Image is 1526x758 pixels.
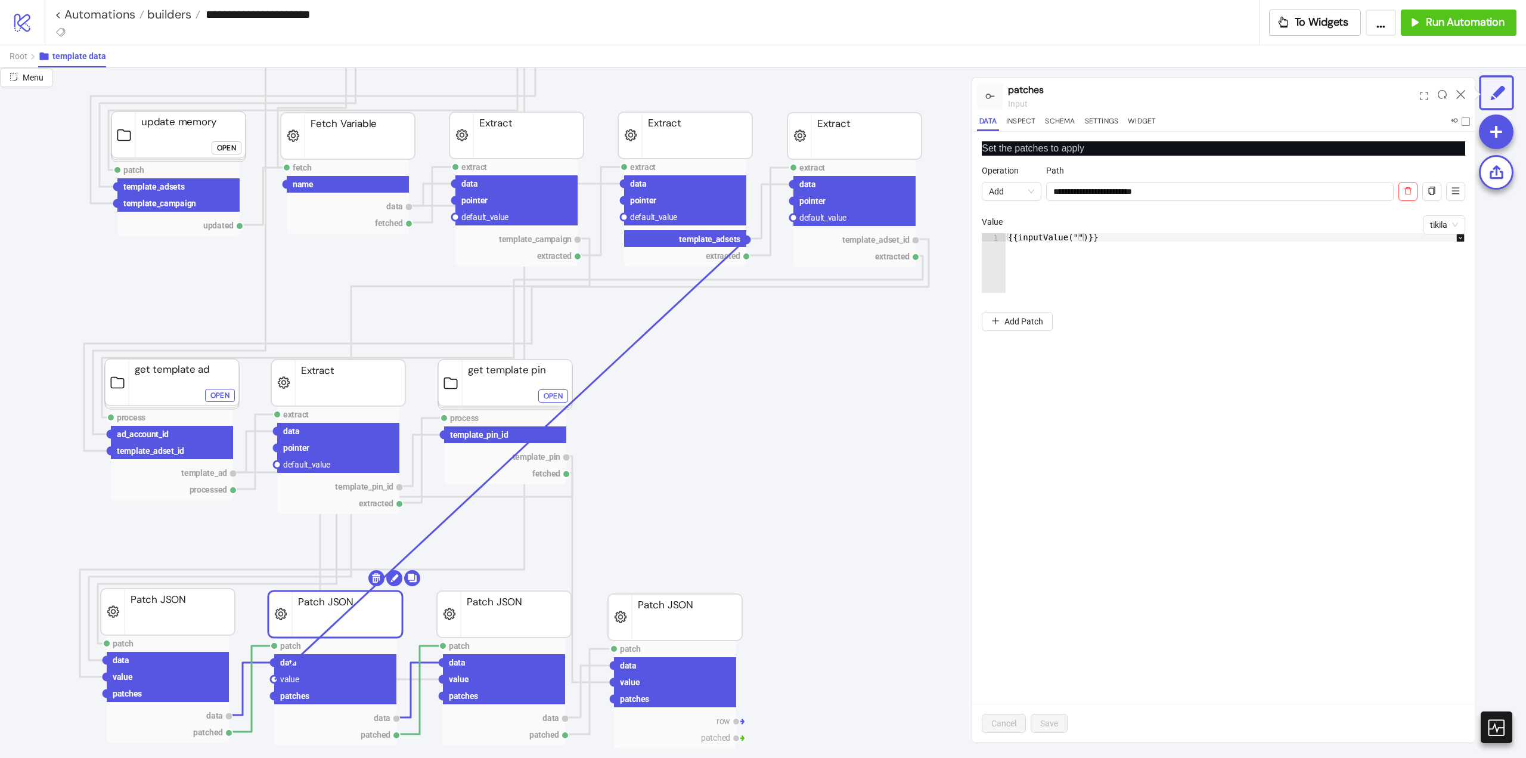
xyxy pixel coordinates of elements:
[117,413,145,422] text: process
[117,429,169,439] text: ad_account_id
[123,182,185,191] text: template_adsets
[982,312,1053,331] button: Add Patch
[982,164,1026,177] label: Operation
[450,413,479,423] text: process
[113,655,129,665] text: data
[799,180,816,189] text: data
[280,691,309,701] text: patches
[461,196,488,205] text: pointer
[1269,10,1361,36] button: To Widgets
[620,644,641,654] text: patch
[620,694,649,704] text: patches
[55,8,144,20] a: < Automations
[1404,187,1412,195] span: delete
[1366,10,1396,36] button: ...
[449,691,478,701] text: patches
[630,162,656,172] text: extract
[620,661,637,670] text: data
[842,235,910,245] text: template_adset_id
[1031,714,1068,733] button: Save
[991,317,1000,325] span: plus
[542,713,559,723] text: data
[717,716,730,726] text: row
[1428,187,1436,195] span: copy
[630,212,677,222] text: default_value
[280,658,297,667] text: data
[499,234,572,244] text: template_campaign
[280,675,299,684] text: value
[679,234,740,244] text: template_adsets
[293,180,314,189] text: name
[461,179,478,188] text: data
[1083,115,1121,131] button: Settings
[144,8,200,20] a: builders
[181,468,227,478] text: template_ad
[38,45,106,67] button: template data
[1451,187,1460,195] span: menu
[210,388,229,402] div: Open
[283,443,309,453] text: pointer
[52,51,106,61] span: template data
[1295,16,1349,29] span: To Widgets
[113,672,133,682] text: value
[982,141,1465,156] p: Set the patches to apply
[113,689,142,698] text: patches
[206,711,223,720] text: data
[283,426,300,436] text: data
[449,675,469,684] text: value
[513,452,561,462] text: template_pin
[982,233,1006,242] div: 1
[280,641,301,651] text: patch
[386,202,403,211] text: data
[630,196,656,205] text: pointer
[982,714,1026,733] button: Cancel
[374,713,390,723] text: data
[989,182,1034,200] span: Add
[1004,317,1043,326] span: Add Patch
[461,212,508,222] text: default_value
[10,45,38,67] button: Root
[630,179,647,188] text: data
[799,163,825,172] text: extract
[123,165,144,175] text: patch
[10,51,27,61] span: Root
[113,639,134,648] text: patch
[1004,115,1038,131] button: Inspect
[449,658,466,667] text: data
[1430,216,1458,234] span: tikila
[1046,182,1394,201] input: Operation Path Value
[449,641,470,651] text: patch
[10,73,18,81] span: radius-bottomright
[461,162,487,172] text: extract
[1125,115,1158,131] button: Widget
[1046,164,1072,177] label: Path
[117,446,184,456] text: template_adset_id
[212,141,241,154] button: Open
[217,141,236,154] div: Open
[1008,82,1415,97] div: patches
[205,389,235,402] button: Open
[450,430,508,440] text: template_pin_id
[544,389,563,403] div: Open
[1426,16,1505,29] span: Run Automation
[23,73,44,82] span: Menu
[538,389,568,403] button: Open
[283,460,330,469] text: default_value
[799,196,826,206] text: pointer
[977,115,999,131] button: Data
[982,215,1010,228] label: Value
[799,213,846,222] text: default_value
[293,163,312,172] text: fetch
[283,410,309,419] text: extract
[1420,92,1428,100] span: expand
[1401,10,1516,36] button: Run Automation
[123,199,196,208] text: template_campaign
[1456,234,1465,242] span: down-square
[335,482,393,491] text: template_pin_id
[1043,115,1077,131] button: Schema
[620,677,640,687] text: value
[1008,97,1415,110] div: input
[144,7,191,22] span: builders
